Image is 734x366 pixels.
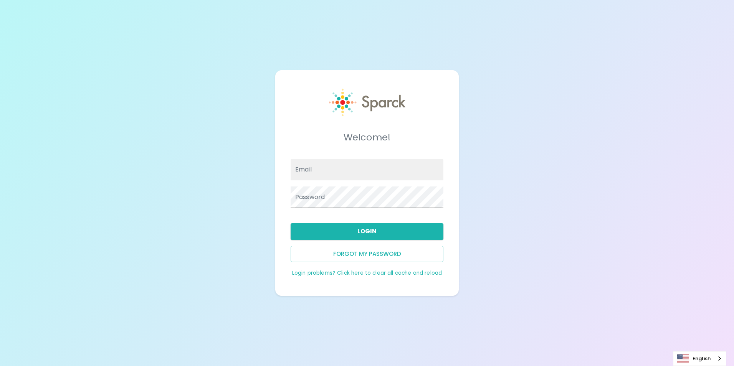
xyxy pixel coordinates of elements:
[673,351,726,366] a: English
[292,269,442,277] a: Login problems? Click here to clear all cache and reload
[673,351,726,366] aside: Language selected: English
[291,246,443,262] button: Forgot my password
[291,223,443,239] button: Login
[291,131,443,143] h5: Welcome!
[329,89,405,116] img: Sparck logo
[673,351,726,366] div: Language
